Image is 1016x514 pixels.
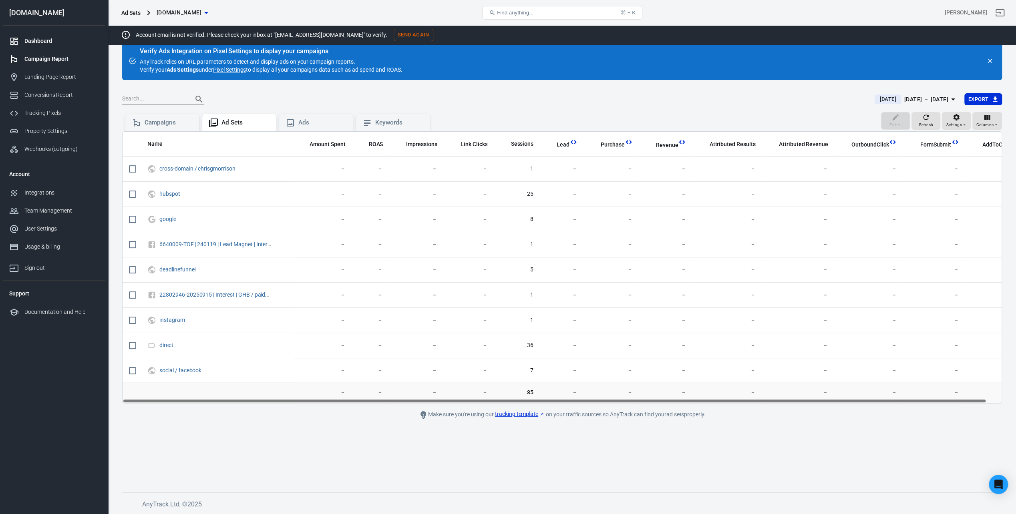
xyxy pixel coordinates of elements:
span: － [841,215,897,223]
div: Sign out [24,264,99,272]
span: － [358,165,383,173]
span: FormSubmit [909,141,951,149]
span: － [358,367,383,375]
span: Lead [557,141,569,149]
span: － [646,388,686,396]
a: google [159,216,176,222]
span: － [841,291,897,299]
span: － [299,165,346,173]
span: － [841,241,897,249]
span: The total return on ad spend [358,139,383,149]
div: Ads [298,118,346,127]
li: Account [3,165,105,184]
span: AddToCart [982,141,1010,149]
span: － [769,388,828,396]
span: The number of clicks on links within the ad that led to advertiser-specified destinations [450,139,488,149]
span: － [396,266,437,274]
span: － [396,341,437,349]
svg: Direct [147,341,156,350]
span: hubspot [159,191,181,197]
span: － [358,241,383,249]
span: － [450,388,488,396]
span: － [699,190,755,198]
span: － [646,341,686,349]
span: － [396,241,437,249]
span: The total revenue attributed according to your ad network (Facebook, Google, etc.) [769,139,828,149]
svg: This column is calculated from AnyTrack real-time data [678,138,686,146]
span: Purchase [601,141,625,149]
span: － [769,190,828,198]
svg: This column is calculated from AnyTrack real-time data [625,138,633,146]
span: Name [147,140,163,148]
span: － [299,291,346,299]
span: 1 [500,291,533,299]
a: deadlinefunnel [159,266,195,273]
a: 22802946-20250915 | Interest | GHB / paidsocial / facebook [159,291,308,298]
span: － [450,241,488,249]
span: instagram [159,317,186,323]
div: Account id: 4Eae67Et [945,8,987,17]
span: － [546,215,577,223]
span: － [699,341,755,349]
span: － [590,165,633,173]
div: Usage & billing [24,243,99,251]
span: The estimated total amount of money you've spent on your campaign, ad set or ad during its schedule. [299,139,346,149]
span: － [699,316,755,324]
li: Support [3,284,105,303]
div: Verify Ads Integration on Pixel Settings to display your campaigns [140,47,402,55]
span: － [396,316,437,324]
button: Export [964,93,1002,106]
span: The total revenue attributed according to your ad network (Facebook, Google, etc.) [779,139,828,149]
span: Sessions [500,140,533,148]
a: Pixel Settings [213,66,246,74]
a: tracking template [495,410,545,418]
span: － [396,388,437,396]
span: － [699,388,755,396]
span: － [699,266,755,274]
span: － [646,241,686,249]
span: － [590,291,633,299]
span: － [769,215,828,223]
span: The number of times your ads were on screen. [396,139,437,149]
span: － [909,388,959,396]
span: － [546,291,577,299]
span: － [646,291,686,299]
span: － [646,316,686,324]
span: social / facebook [159,367,203,373]
span: 1 [500,165,533,173]
div: Documentation and Help [24,308,99,316]
strong: Ads Settings [167,66,199,73]
span: － [769,291,828,299]
span: － [909,341,959,349]
svg: Google [147,215,156,224]
a: cross-domain / chrisgmorrison [159,165,235,172]
span: ROAS [369,141,383,149]
span: － [396,190,437,198]
span: Total revenue calculated by AnyTrack. [646,140,678,150]
div: ⌘ + K [621,10,636,16]
span: － [358,266,383,274]
span: － [546,190,577,198]
span: － [841,316,897,324]
span: － [299,341,346,349]
span: － [646,215,686,223]
span: [DATE] [876,95,899,103]
a: Dashboard [3,32,105,50]
div: Integrations [24,189,99,197]
span: Settings [946,121,962,128]
div: Team Management [24,207,99,215]
span: － [769,241,828,249]
a: instagram [159,317,185,323]
span: － [450,341,488,349]
span: The number of clicks on links within the ad that led to advertiser-specified destinations [461,139,488,149]
span: － [646,367,686,375]
div: Campaigns [145,118,193,127]
span: 6640009-TOF | 240119 | Lead Magnet | Interview Checklist / paidsocial / facebook [159,241,273,247]
div: Keywords [375,118,423,127]
span: The number of times your ads were on screen. [406,139,437,149]
div: Ad Sets [121,9,141,17]
span: － [646,165,686,173]
span: － [546,241,577,249]
div: Landing Page Report [24,73,99,81]
a: Landing Page Report [3,68,105,86]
